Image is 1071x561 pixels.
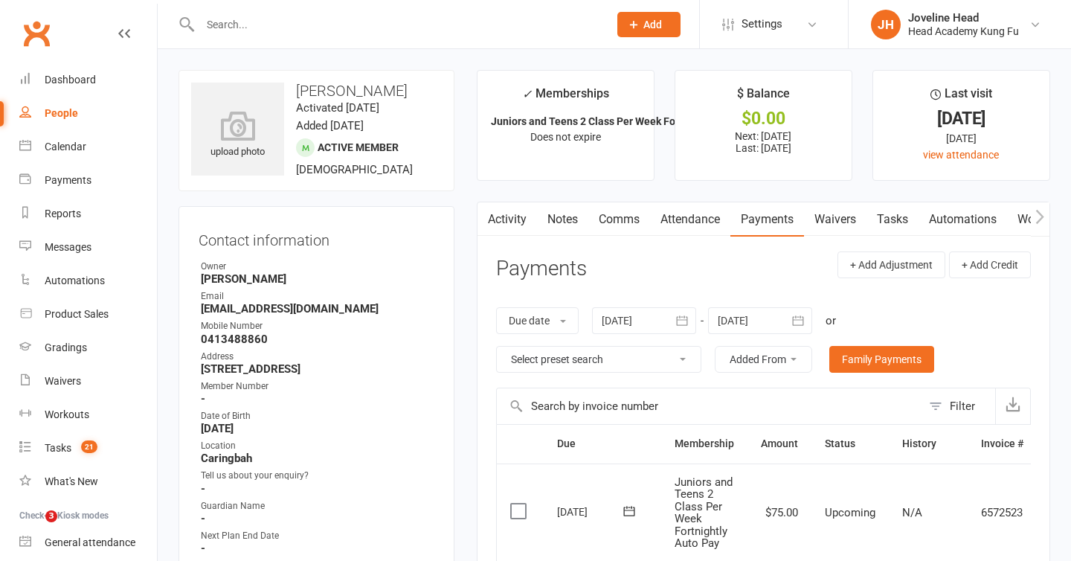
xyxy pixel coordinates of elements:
th: Due [544,425,661,463]
strong: Caringbah [201,452,434,465]
strong: [EMAIL_ADDRESS][DOMAIN_NAME] [201,302,434,315]
button: Due date [496,307,579,334]
h3: [PERSON_NAME] [191,83,442,99]
div: Workouts [45,408,89,420]
div: Tasks [45,442,71,454]
a: Messages [19,231,157,264]
div: Dashboard [45,74,96,86]
div: JH [871,10,901,39]
div: upload photo [191,111,284,160]
a: Payments [730,202,804,237]
div: Waivers [45,375,81,387]
a: Payments [19,164,157,197]
iframe: Intercom live chat [15,510,51,546]
th: History [889,425,968,463]
a: view attendance [923,149,999,161]
div: Mobile Number [201,319,434,333]
span: N/A [902,506,922,519]
div: Address [201,350,434,364]
a: Tasks 21 [19,432,157,465]
span: [DEMOGRAPHIC_DATA] [296,163,413,176]
div: Calendar [45,141,86,153]
a: Automations [919,202,1007,237]
h3: Payments [496,257,587,280]
strong: Juniors and Teens 2 Class Per Week Fortnig... [491,115,707,127]
div: or [826,312,836,330]
a: Waivers [804,202,866,237]
a: Gradings [19,331,157,365]
strong: [DATE] [201,422,434,435]
div: [DATE] [887,130,1036,147]
button: + Add Credit [949,251,1031,278]
div: Head Academy Kung Fu [908,25,1019,38]
div: Date of Birth [201,409,434,423]
a: Workouts [19,398,157,432]
a: Clubworx [18,15,55,52]
span: Juniors and Teens 2 Class Per Week Fortnightly Auto Pay [675,475,733,551]
div: People [45,107,78,119]
button: Added From [715,346,812,373]
span: 21 [81,440,97,453]
div: $0.00 [689,111,838,126]
a: Activity [477,202,537,237]
div: Email [201,289,434,304]
a: Tasks [866,202,919,237]
a: Attendance [650,202,730,237]
span: Add [643,19,662,31]
a: Product Sales [19,298,157,331]
a: Notes [537,202,588,237]
span: Settings [742,7,782,41]
span: 3 [45,510,57,522]
input: Search by invoice number [497,388,922,424]
button: Add [617,12,681,37]
th: Invoice # [968,425,1037,463]
strong: 0413488860 [201,333,434,346]
div: Joveline Head [908,11,1019,25]
div: [DATE] [557,500,625,523]
div: Member Number [201,379,434,394]
div: $ Balance [737,84,790,111]
div: Automations [45,275,105,286]
div: Tell us about your enquiry? [201,469,434,483]
th: Membership [661,425,747,463]
h3: Contact information [199,226,434,249]
span: Active member [318,141,399,153]
p: Next: [DATE] Last: [DATE] [689,130,838,154]
a: Calendar [19,130,157,164]
strong: [PERSON_NAME] [201,272,434,286]
span: Upcoming [825,506,875,519]
button: + Add Adjustment [837,251,945,278]
div: Location [201,439,434,453]
a: People [19,97,157,130]
div: General attendance [45,536,135,548]
time: Activated [DATE] [296,101,379,115]
strong: - [201,512,434,525]
div: Filter [950,397,975,415]
time: Added [DATE] [296,119,364,132]
strong: - [201,392,434,405]
th: Status [811,425,889,463]
strong: - [201,482,434,496]
div: Gradings [45,342,87,353]
a: What's New [19,465,157,499]
button: Filter [922,388,995,424]
div: [DATE] [887,111,1036,126]
div: Payments [45,174,91,186]
div: Last visit [930,84,992,111]
div: Next Plan End Date [201,529,434,543]
div: Messages [45,241,91,253]
input: Search... [196,14,598,35]
a: Comms [588,202,650,237]
div: Guardian Name [201,499,434,513]
div: What's New [45,475,98,487]
a: Reports [19,197,157,231]
a: Family Payments [829,346,934,373]
div: Memberships [522,84,609,112]
a: General attendance kiosk mode [19,526,157,560]
strong: - [201,542,434,555]
th: Amount [747,425,811,463]
div: Reports [45,208,81,219]
a: Waivers [19,365,157,398]
a: Dashboard [19,63,157,97]
div: Owner [201,260,434,274]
